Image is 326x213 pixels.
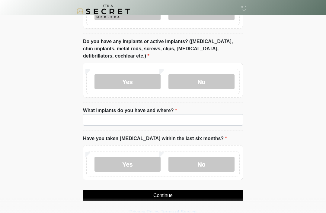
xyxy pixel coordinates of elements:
label: Do you have any implants or active implants? ([MEDICAL_DATA], chin implants, metal rods, screws, ... [83,38,243,60]
label: What implants do you have and where? [83,107,177,114]
button: Continue [83,190,243,201]
label: Have you taken [MEDICAL_DATA] within the last six months? [83,135,227,142]
label: Yes [94,157,161,172]
label: Yes [94,74,161,89]
label: No [168,74,235,89]
label: No [168,157,235,172]
img: It's A Secret Med Spa Logo [77,5,130,18]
